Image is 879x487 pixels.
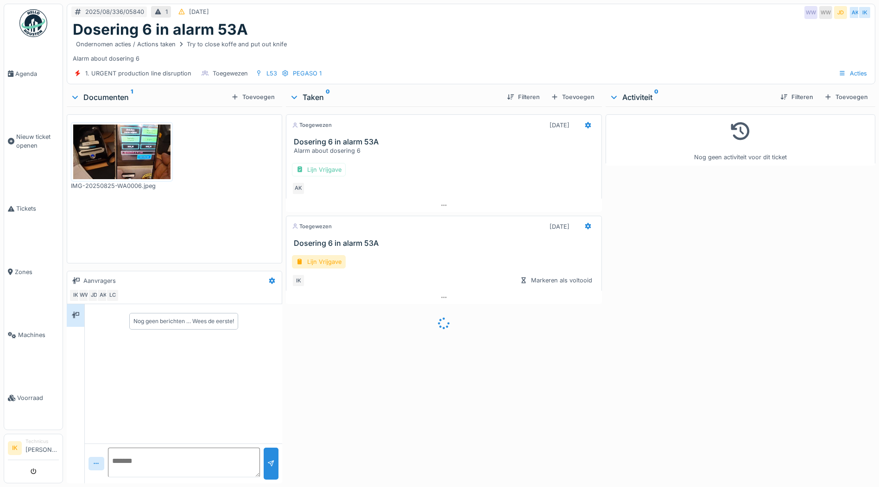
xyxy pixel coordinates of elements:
[294,239,598,248] h3: Dosering 6 in alarm 53A
[821,91,872,103] div: Toevoegen
[292,274,305,287] div: IK
[550,121,569,130] div: [DATE]
[547,91,598,103] div: Toevoegen
[858,6,871,19] div: IK
[78,289,91,302] div: WW
[85,7,144,16] div: 2025/08/336/05840
[133,317,234,325] div: Nog geen berichten … Wees de eerste!
[25,438,59,445] div: Technicus
[73,21,248,38] h1: Dosering 6 in alarm 53A
[4,240,63,303] a: Zones
[4,367,63,430] a: Voorraad
[292,163,346,176] div: Lijn Vrijgave
[71,181,173,190] div: IMG-20250825-WA0006.jpeg
[550,222,569,231] div: [DATE]
[294,146,598,155] div: Alarm about dosering 6
[131,92,133,103] sup: 1
[70,92,228,103] div: Documenten
[290,92,500,103] div: Taken
[213,69,248,78] div: Toegewezen
[73,38,869,62] div: Alarm about dosering 6
[165,7,168,16] div: 1
[4,105,63,177] a: Nieuw ticket openen
[97,289,110,302] div: AK
[516,274,596,287] div: Markeren als voltooid
[16,204,59,213] span: Tickets
[8,438,59,460] a: IK Technicus[PERSON_NAME]
[18,331,59,339] span: Machines
[819,6,832,19] div: WW
[189,7,209,16] div: [DATE]
[106,289,119,302] div: LC
[16,132,59,150] span: Nieuw ticket openen
[15,268,59,276] span: Zones
[73,125,171,179] img: ijwbuab73afw9gs78zybom31nfq5
[834,6,847,19] div: JD
[17,393,59,402] span: Voorraad
[609,92,773,103] div: Activiteit
[4,304,63,367] a: Machines
[777,91,817,103] div: Filteren
[849,6,862,19] div: AK
[503,91,544,103] div: Filteren
[835,67,871,80] div: Acties
[292,182,305,195] div: AK
[292,255,346,268] div: Lijn Vrijgave
[326,92,330,103] sup: 0
[19,9,47,37] img: Badge_color-CXgf-gQk.svg
[85,69,191,78] div: 1. URGENT production line disruption
[654,92,658,103] sup: 0
[4,177,63,240] a: Tickets
[69,289,82,302] div: IK
[15,69,59,78] span: Agenda
[4,42,63,105] a: Agenda
[76,40,287,49] div: Ondernomen acties / Actions taken Try to close koffe and put out knife
[804,6,817,19] div: WW
[266,69,277,78] div: L53
[228,91,278,103] div: Toevoegen
[88,289,101,302] div: JD
[293,69,322,78] div: PEGASO 1
[292,121,332,129] div: Toegewezen
[292,223,332,231] div: Toegewezen
[25,438,59,458] li: [PERSON_NAME]
[612,119,869,162] div: Nog geen activiteit voor dit ticket
[8,441,22,455] li: IK
[83,276,116,285] div: Aanvragers
[294,137,598,146] h3: Dosering 6 in alarm 53A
